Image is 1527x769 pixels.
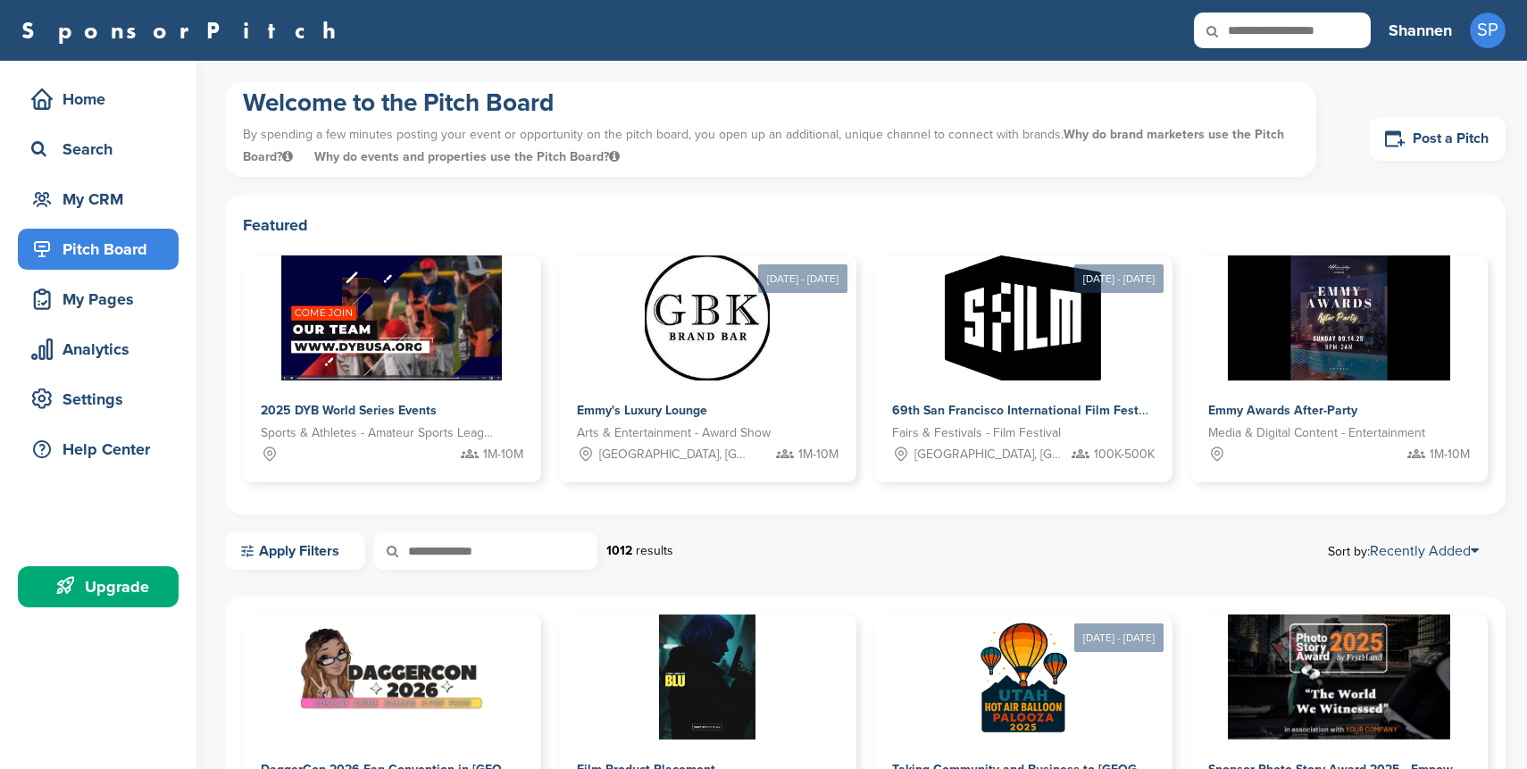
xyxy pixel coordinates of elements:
div: Home [27,83,179,115]
a: Sponsorpitch & Emmy Awards After-Party Media & Digital Content - Entertainment 1M-10M [1190,255,1489,482]
div: Analytics [27,333,179,365]
div: Upgrade [27,571,179,603]
div: Pitch Board [27,233,179,265]
div: My CRM [27,183,179,215]
div: [DATE] - [DATE] [1074,623,1164,652]
a: [DATE] - [DATE] Sponsorpitch & 69th San Francisco International Film Festival Fairs & Festivals -... [874,227,1172,482]
a: SponsorPitch [21,19,347,42]
p: By spending a few minutes posting your event or opportunity on the pitch board, you open up an ad... [243,119,1298,172]
a: Recently Added [1370,542,1479,560]
span: Sports & Athletes - Amateur Sports Leagues [261,423,496,443]
h3: Shannen [1389,18,1452,43]
span: results [636,543,673,558]
span: 100K-500K [1094,445,1155,464]
a: My CRM [18,179,179,220]
a: Pitch Board [18,229,179,270]
a: Settings [18,379,179,420]
span: 1M-10M [1430,445,1470,464]
span: 1M-10M [483,445,523,464]
img: Sponsorpitch & [1228,614,1450,740]
a: Sponsorpitch & 2025 DYB World Series Events Sports & Athletes - Amateur Sports Leagues 1M-10M [243,255,541,482]
a: Shannen [1389,11,1452,50]
a: Help Center [18,429,179,470]
span: SP [1470,13,1506,48]
a: [DATE] - [DATE] Sponsorpitch & Emmy's Luxury Lounge Arts & Entertainment - Award Show [GEOGRAPHIC... [559,227,857,482]
span: Emmy's Luxury Lounge [577,403,707,418]
span: 1M-10M [798,445,839,464]
a: Analytics [18,329,179,370]
span: 69th San Francisco International Film Festival [892,403,1159,418]
span: Why do events and properties use the Pitch Board? [314,149,620,164]
div: My Pages [27,283,179,315]
img: Sponsorpitch & [281,255,502,380]
h2: Featured [243,213,1488,238]
a: Upgrade [18,566,179,607]
img: Sponsorpitch & [298,614,486,740]
span: Sort by: [1328,544,1479,558]
div: [DATE] - [DATE] [1074,264,1164,293]
div: Help Center [27,433,179,465]
a: Apply Filters [225,532,365,570]
span: [GEOGRAPHIC_DATA], [GEOGRAPHIC_DATA] [914,445,1063,464]
div: Settings [27,383,179,415]
div: [DATE] - [DATE] [758,264,847,293]
strong: 1012 [606,543,632,558]
a: My Pages [18,279,179,320]
img: Sponsorpitch & [961,614,1086,740]
span: [GEOGRAPHIC_DATA], [GEOGRAPHIC_DATA] [599,445,747,464]
span: Arts & Entertainment - Award Show [577,423,771,443]
div: Search [27,133,179,165]
a: Post a Pitch [1370,117,1506,161]
img: Sponsorpitch & [1228,255,1450,380]
img: Sponsorpitch & [945,255,1101,380]
h1: Welcome to the Pitch Board [243,87,1298,119]
img: Sponsorpitch & [645,255,770,380]
img: Sponsorpitch & [659,614,755,740]
span: 2025 DYB World Series Events [261,403,437,418]
span: Media & Digital Content - Entertainment [1208,423,1425,443]
a: Search [18,129,179,170]
span: Emmy Awards After-Party [1208,403,1357,418]
a: Home [18,79,179,120]
span: Fairs & Festivals - Film Festival [892,423,1061,443]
